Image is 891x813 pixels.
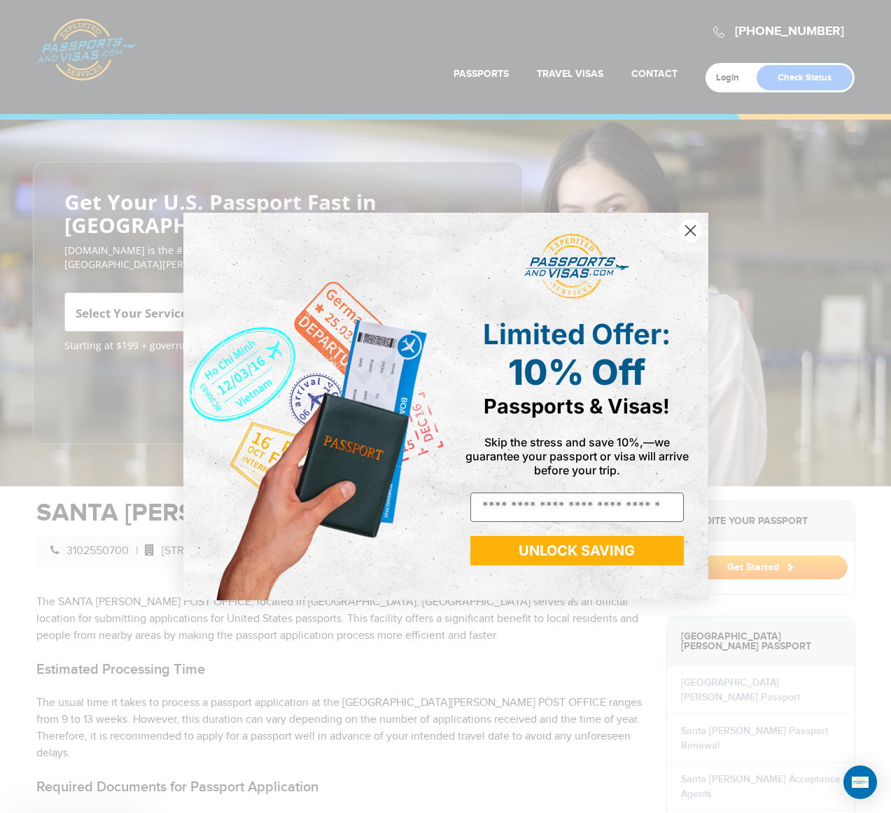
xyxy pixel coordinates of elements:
span: Limited Offer: [483,317,671,351]
span: 10% Off [508,351,645,393]
span: Passports & Visas! [484,394,670,418]
span: Skip the stress and save 10%,—we guarantee your passport or visa will arrive before your trip. [465,435,689,477]
img: de9cda0d-0715-46ca-9a25-073762a91ba7.png [183,213,446,600]
button: Close dialog [678,218,703,243]
button: UNLOCK SAVING [470,536,684,565]
div: Open Intercom Messenger [843,765,877,799]
img: passports and visas [524,234,629,299]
